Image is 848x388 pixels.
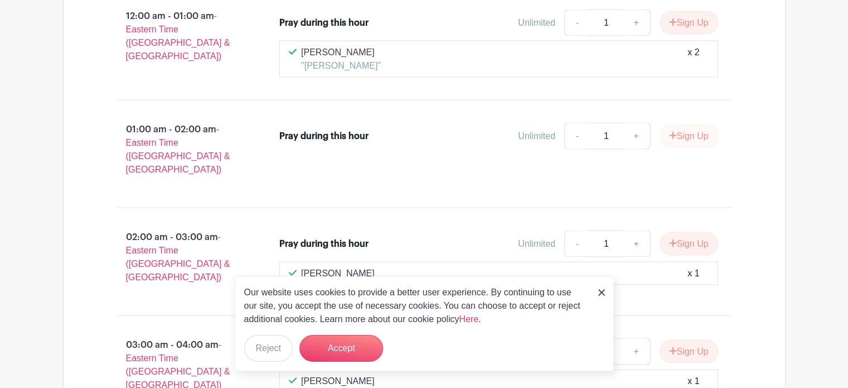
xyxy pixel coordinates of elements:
[279,130,369,143] div: Pray during this hour
[622,231,650,257] a: +
[660,124,718,148] button: Sign Up
[126,11,230,61] span: - Eastern Time ([GEOGRAPHIC_DATA] & [GEOGRAPHIC_DATA])
[299,335,383,362] button: Accept
[622,9,650,36] a: +
[301,46,381,59] p: [PERSON_NAME]
[564,9,590,36] a: -
[518,237,555,251] div: Unlimited
[126,232,230,282] span: - Eastern Time ([GEOGRAPHIC_DATA] & [GEOGRAPHIC_DATA])
[598,289,605,296] img: close_button-5f87c8562297e5c2d7936805f587ecaba9071eb48480494691a3f1689db116b3.svg
[687,267,699,280] div: x 1
[301,375,375,388] p: [PERSON_NAME]
[99,5,262,68] p: 12:00 am - 01:00 am
[687,375,699,388] div: x 1
[279,16,369,30] div: Pray during this hour
[518,16,555,30] div: Unlimited
[244,335,293,362] button: Reject
[564,123,590,150] a: -
[99,226,262,289] p: 02:00 am - 03:00 am
[301,267,375,280] p: [PERSON_NAME]
[622,338,650,365] a: +
[518,130,555,143] div: Unlimited
[564,231,590,257] a: -
[459,314,479,324] a: Here
[244,286,587,326] p: Our website uses cookies to provide a better user experience. By continuing to use our site, you ...
[279,237,369,251] div: Pray during this hour
[660,11,718,35] button: Sign Up
[301,59,381,73] p: "[PERSON_NAME]"
[687,46,699,73] div: x 2
[622,123,650,150] a: +
[660,232,718,256] button: Sign Up
[660,340,718,363] button: Sign Up
[126,124,230,174] span: - Eastern Time ([GEOGRAPHIC_DATA] & [GEOGRAPHIC_DATA])
[99,118,262,181] p: 01:00 am - 02:00 am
